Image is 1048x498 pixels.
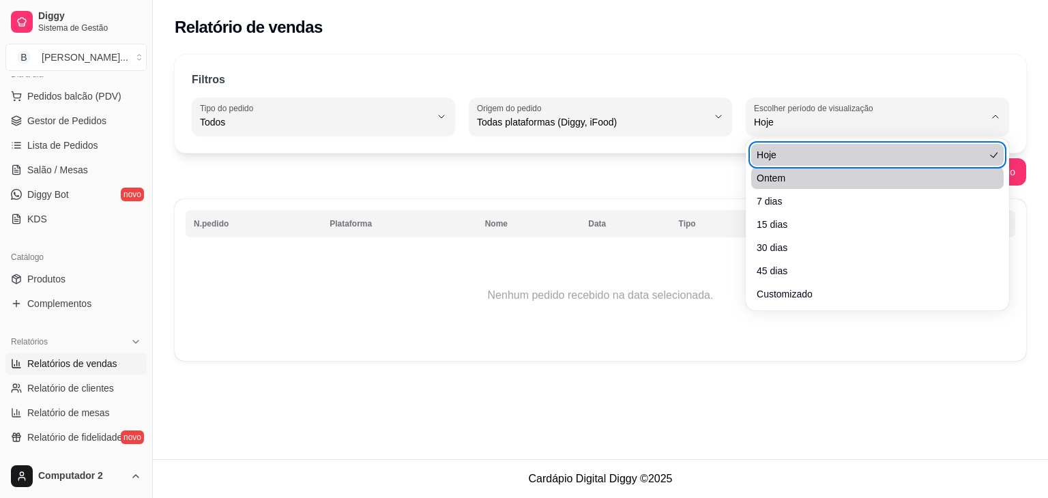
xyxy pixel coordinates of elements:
span: Sistema de Gestão [38,23,141,33]
span: B [17,50,31,64]
span: Relatório de clientes [27,381,114,395]
span: 30 dias [757,241,985,254]
span: Computador 2 [38,470,125,482]
span: Salão / Mesas [27,163,88,177]
span: Todos [200,115,431,129]
span: Gestor de Pedidos [27,114,106,128]
span: 15 dias [757,218,985,231]
div: Catálogo [5,246,147,268]
span: Hoje [757,148,985,162]
div: [PERSON_NAME] ... [42,50,128,64]
th: Plataforma [321,210,476,237]
label: Tipo do pedido [200,102,258,114]
span: Lista de Pedidos [27,138,98,152]
th: Tipo [671,210,759,237]
span: Relatórios [11,336,48,347]
span: Customizado [757,287,985,301]
span: Diggy [38,10,141,23]
span: Relatório de mesas [27,406,110,420]
span: Produtos [27,272,65,286]
label: Escolher período de visualização [754,102,877,114]
span: Ontem [757,171,985,185]
span: 45 dias [757,264,985,278]
button: Select a team [5,44,147,71]
span: Diggy Bot [27,188,69,201]
span: Complementos [27,297,91,310]
span: Relatório de fidelidade [27,430,122,444]
h2: Relatório de vendas [175,16,323,38]
td: Nenhum pedido recebido na data selecionada. [186,241,1015,350]
span: Hoje [754,115,985,129]
span: Pedidos balcão (PDV) [27,89,121,103]
footer: Cardápio Digital Diggy © 2025 [153,459,1048,498]
th: N.pedido [186,210,321,237]
span: 7 dias [757,194,985,208]
span: Todas plataformas (Diggy, iFood) [477,115,708,129]
span: Relatórios de vendas [27,357,117,370]
p: Filtros [192,72,225,88]
th: Data [580,210,670,237]
span: KDS [27,212,47,226]
th: Nome [477,210,581,237]
label: Origem do pedido [477,102,546,114]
